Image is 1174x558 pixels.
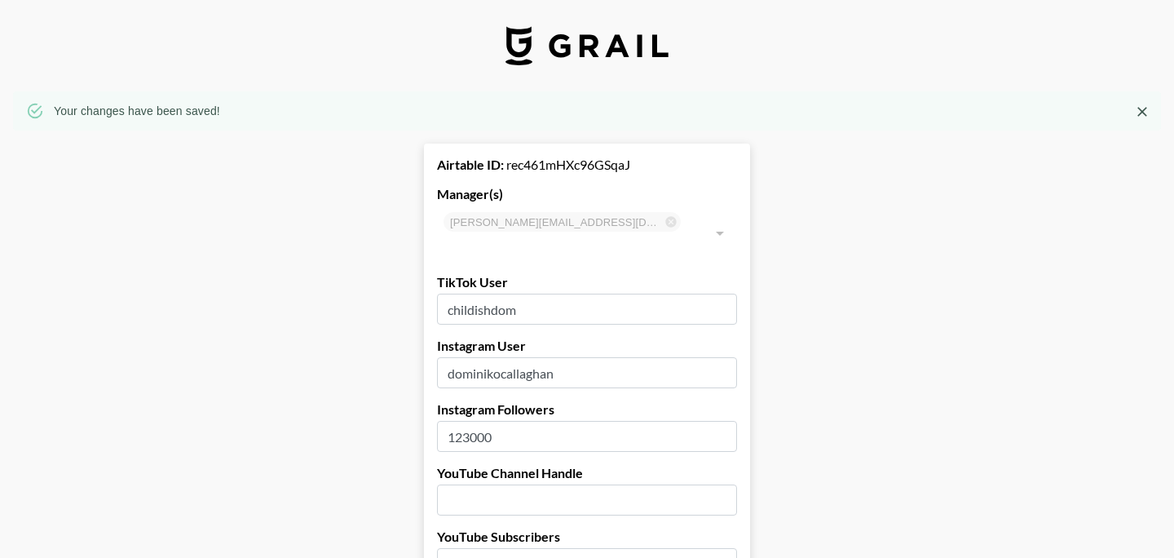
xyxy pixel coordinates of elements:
[437,157,737,173] div: rec461mHXc96GSqaJ
[437,338,737,354] label: Instagram User
[54,96,220,126] div: Your changes have been saved!
[437,529,737,545] label: YouTube Subscribers
[437,274,737,290] label: TikTok User
[437,401,737,418] label: Instagram Followers
[437,465,737,481] label: YouTube Channel Handle
[505,26,669,65] img: Grail Talent Logo
[437,157,504,172] strong: Airtable ID:
[437,186,737,202] label: Manager(s)
[1130,100,1154,124] button: Close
